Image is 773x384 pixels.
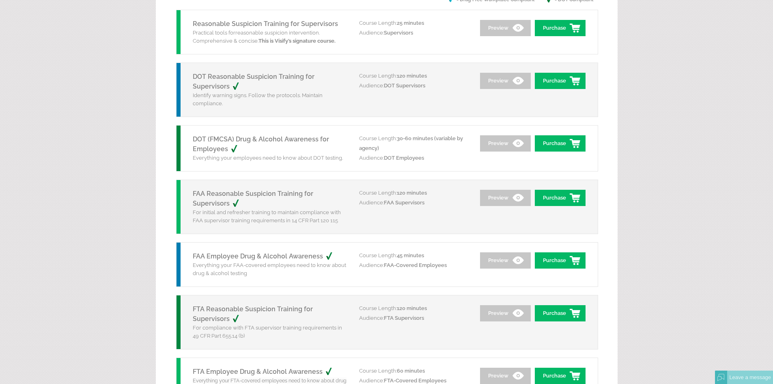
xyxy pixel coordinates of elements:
a: Purchase [535,73,586,89]
p: Course Length: [359,304,469,313]
a: Preview [480,190,531,206]
span: DOT Supervisors [384,82,425,89]
p: Audience: [359,260,469,270]
a: Preview [480,252,531,269]
p: Course Length: [359,251,469,260]
a: Purchase [535,190,586,206]
p: Audience: [359,313,469,323]
span: For initial and refresher training to maintain compliance with FAA supervisor training requiremen... [193,209,341,223]
a: Purchase [535,252,586,269]
a: Preview [480,73,531,89]
a: Preview [480,135,531,152]
span: 120 minutes [397,305,427,311]
span: 30-60 minutes (variable by agency) [359,135,463,151]
span: FTA Supervisors [384,315,424,321]
span: 60 minutes [397,368,425,374]
a: FAA Reasonable Suspicion Training for Supervisors [193,190,313,207]
p: Identify warning signs. Follow the protocols. Maintain compliance. [193,91,347,108]
span: 120 minutes [397,190,427,196]
img: Offline [717,374,725,381]
a: FTA Employee Drug & Alcohol Awareness [193,368,341,375]
p: Course Length: [359,366,469,376]
span: FAA-Covered Employees [384,262,447,268]
span: 45 minutes [397,252,424,258]
p: Practical tools for [193,29,347,45]
span: 120 minutes [397,73,427,79]
a: Reasonable Suspicion Training for Supervisors [193,20,338,28]
span: FTA-Covered Employees [384,377,446,384]
span: reasonable suspicion intervention. Comprehensive & concise. [193,30,336,44]
strong: This is Visify’s signature course. [258,38,336,44]
div: Leave a message [727,371,773,384]
a: Purchase [535,135,586,152]
a: DOT (FMCSA) Drug & Alcohol Awareness for Employees [193,135,329,153]
span: 25 minutes [397,20,424,26]
a: Preview [480,368,531,384]
p: Audience: [359,81,469,91]
p: Everything your FAA-covered employees need to know about drug & alcohol testing [193,261,347,278]
a: Preview [480,305,531,321]
p: Course Length: [359,134,469,153]
p: Audience: [359,28,469,38]
span: DOT Employees [384,155,424,161]
a: FTA Reasonable Suspicion Training for Supervisors [193,305,313,323]
p: Course Length: [359,188,469,198]
span: FAA Supervisors [384,200,424,206]
p: Audience: [359,153,469,163]
p: Course Length: [359,18,469,28]
span: Supervisors [384,30,413,36]
p: Course Length: [359,71,469,81]
a: Preview [480,20,531,36]
a: Purchase [535,20,586,36]
a: DOT Reasonable Suspicion Training for Supervisors [193,73,314,90]
a: FAA Employee Drug & Alcohol Awareness [193,252,341,260]
p: Audience: [359,198,469,208]
p: Everything your employees need to know about DOT testing. [193,154,347,162]
a: Purchase [535,305,586,321]
span: For compliance with FTA supervisor training requirements in 49 CFR Part 655.14 (b) [193,325,342,339]
a: Purchase [535,368,586,384]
